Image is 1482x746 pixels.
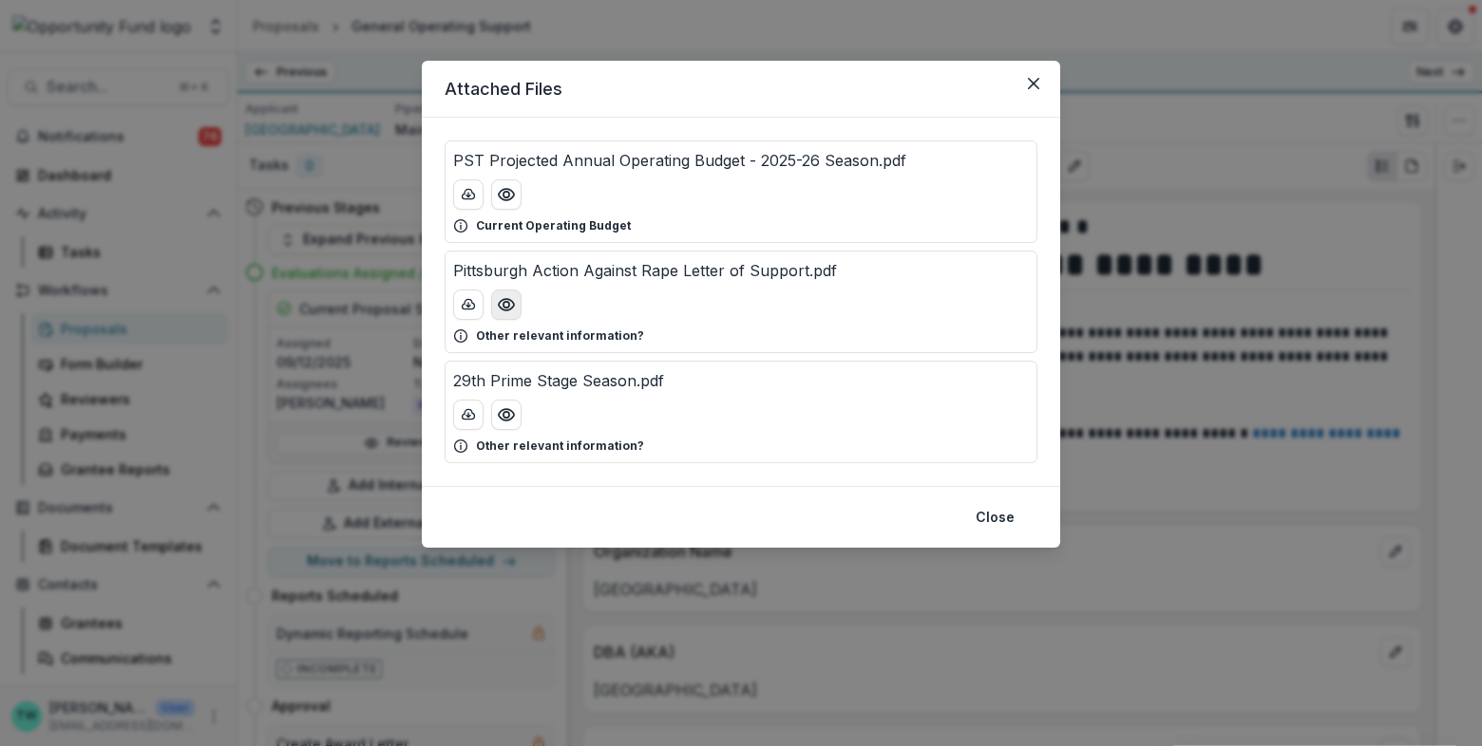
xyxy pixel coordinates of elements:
header: Attached Files [422,61,1060,118]
button: download-button [453,289,484,320]
button: Close [964,502,1026,532]
p: Other relevant information? [476,438,644,455]
button: Preview PST Projected Annual Operating Budget - 2025-26 Season.pdf [491,179,522,210]
button: Preview 29th Prime Stage Season.pdf [491,400,522,430]
p: Pittsburgh Action Against Rape Letter of Support.pdf [453,259,837,282]
p: 29th Prime Stage Season.pdf [453,369,664,392]
button: download-button [453,179,484,210]
p: Other relevant information? [476,327,644,345]
button: Close [1018,68,1049,99]
button: download-button [453,400,484,430]
p: PST Projected Annual Operating Budget - 2025-26 Season.pdf [453,149,906,172]
p: Current Operating Budget [476,217,631,234]
button: Preview Pittsburgh Action Against Rape Letter of Support.pdf [491,289,522,320]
